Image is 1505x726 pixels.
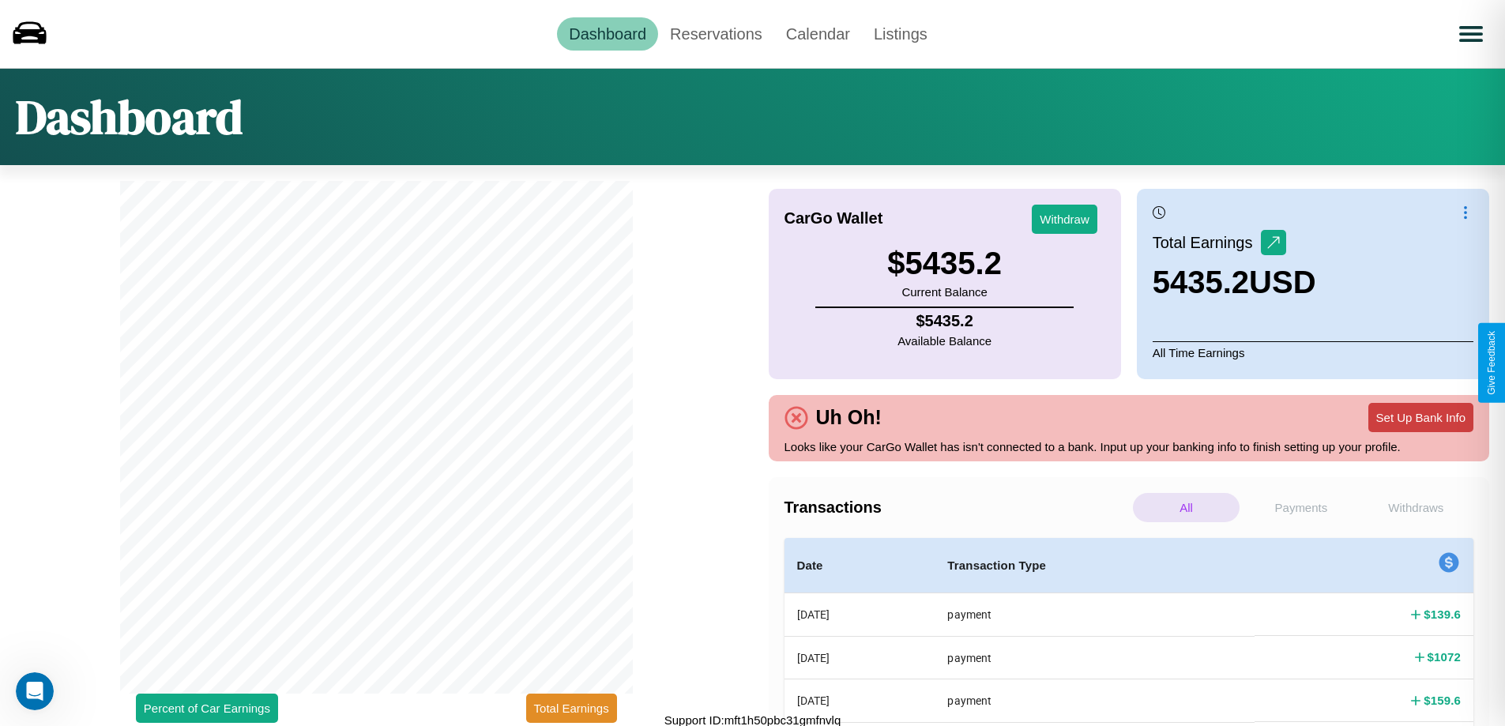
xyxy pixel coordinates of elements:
p: Payments [1247,493,1354,522]
h4: Uh Oh! [808,406,890,429]
button: Set Up Bank Info [1368,403,1473,432]
button: Percent of Car Earnings [136,694,278,723]
a: Reservations [658,17,774,51]
h3: 5435.2 USD [1153,265,1316,300]
p: All Time Earnings [1153,341,1473,363]
h4: $ 1072 [1428,649,1461,665]
p: Available Balance [897,330,991,352]
div: Give Feedback [1486,331,1497,395]
iframe: Intercom live chat [16,672,54,710]
p: All [1133,493,1240,522]
th: payment [935,679,1255,722]
button: Withdraw [1032,205,1097,234]
th: payment [935,593,1255,637]
h4: $ 159.6 [1424,692,1461,709]
th: [DATE] [784,679,935,722]
h4: Transaction Type [947,556,1242,575]
p: Withdraws [1363,493,1469,522]
h1: Dashboard [16,85,243,149]
h3: $ 5435.2 [887,246,1002,281]
p: Total Earnings [1153,228,1261,257]
h4: $ 139.6 [1424,606,1461,623]
button: Total Earnings [526,694,617,723]
h4: $ 5435.2 [897,312,991,330]
a: Calendar [774,17,862,51]
th: [DATE] [784,593,935,637]
h4: Transactions [784,498,1129,517]
h4: CarGo Wallet [784,209,883,228]
th: payment [935,636,1255,679]
p: Current Balance [887,281,1002,303]
h4: Date [797,556,923,575]
th: [DATE] [784,636,935,679]
a: Listings [862,17,939,51]
p: Looks like your CarGo Wallet has isn't connected to a bank. Input up your banking info to finish ... [784,436,1474,457]
button: Open menu [1449,12,1493,56]
a: Dashboard [557,17,658,51]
